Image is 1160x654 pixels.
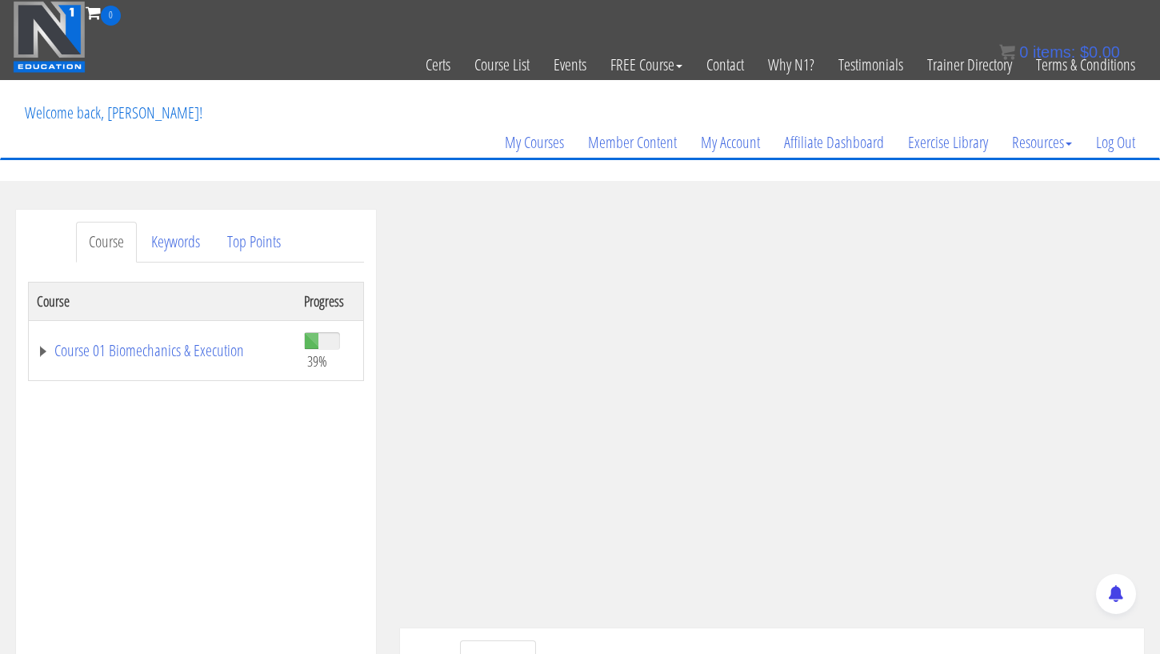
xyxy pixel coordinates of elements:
[29,282,297,320] th: Course
[542,26,598,104] a: Events
[296,282,363,320] th: Progress
[37,343,288,359] a: Course 01 Biomechanics & Execution
[13,1,86,73] img: n1-education
[307,352,327,370] span: 39%
[1084,104,1147,181] a: Log Out
[13,81,214,145] p: Welcome back, [PERSON_NAME]!
[1000,104,1084,181] a: Resources
[214,222,294,263] a: Top Points
[999,43,1120,61] a: 0 items: $0.00
[414,26,462,104] a: Certs
[1033,43,1075,61] span: items:
[826,26,915,104] a: Testimonials
[493,104,576,181] a: My Courses
[598,26,694,104] a: FREE Course
[915,26,1024,104] a: Trainer Directory
[756,26,826,104] a: Why N1?
[694,26,756,104] a: Contact
[101,6,121,26] span: 0
[576,104,689,181] a: Member Content
[1080,43,1089,61] span: $
[86,2,121,23] a: 0
[896,104,1000,181] a: Exercise Library
[1024,26,1147,104] a: Terms & Conditions
[689,104,772,181] a: My Account
[400,210,1144,628] iframe: To enrich screen reader interactions, please activate Accessibility in Grammarly extension settings
[1080,43,1120,61] bdi: 0.00
[1019,43,1028,61] span: 0
[462,26,542,104] a: Course List
[999,44,1015,60] img: icon11.png
[76,222,137,263] a: Course
[138,222,213,263] a: Keywords
[772,104,896,181] a: Affiliate Dashboard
